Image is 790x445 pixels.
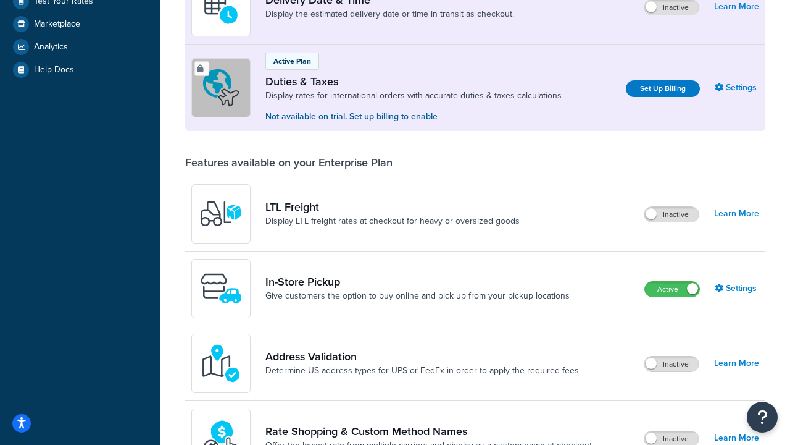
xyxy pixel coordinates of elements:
a: Learn More [714,205,759,222]
img: kIG8fy0lQAAAABJRU5ErkJggg== [199,342,243,385]
img: wfgcfpwTIucLEAAAAASUVORK5CYII= [199,267,243,310]
a: Set Up Billing [626,80,700,97]
p: Active Plan [273,56,311,67]
a: Determine US address types for UPS or FedEx in order to apply the required fees [265,365,579,377]
a: Help Docs [9,59,151,81]
a: Duties & Taxes [265,75,562,88]
label: Inactive [644,357,699,371]
button: Open Resource Center [747,402,778,433]
a: Settings [715,280,759,297]
label: Active [645,282,699,297]
a: In-Store Pickup [265,275,570,289]
a: Rate Shopping & Custom Method Names [265,425,592,438]
span: Marketplace [34,19,80,30]
a: Marketplace [9,13,151,35]
a: Settings [715,79,759,96]
label: Inactive [644,207,699,222]
a: LTL Freight [265,200,520,214]
a: Display LTL freight rates at checkout for heavy or oversized goods [265,215,520,227]
a: Give customers the option to buy online and pick up from your pickup locations [265,290,570,302]
a: Learn More [714,355,759,372]
a: Analytics [9,36,151,58]
span: Analytics [34,42,68,53]
a: Display the estimated delivery date or time in transit as checkout. [265,8,514,20]
a: Address Validation [265,350,579,363]
span: Help Docs [34,65,74,75]
div: Features available on your Enterprise Plan [185,156,393,169]
p: Not available on trial. Set up billing to enable [265,110,562,124]
img: y79ZsPf0fXUFUhFXDzUgf+ktZg5F2+ohG75+v3d2s1D9TjoU8PiyCIluIjV41seZevKCRuEjTPPOKHJsQcmKCXGdfprl3L4q7... [199,192,243,235]
a: Display rates for international orders with accurate duties & taxes calculations [265,90,562,102]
